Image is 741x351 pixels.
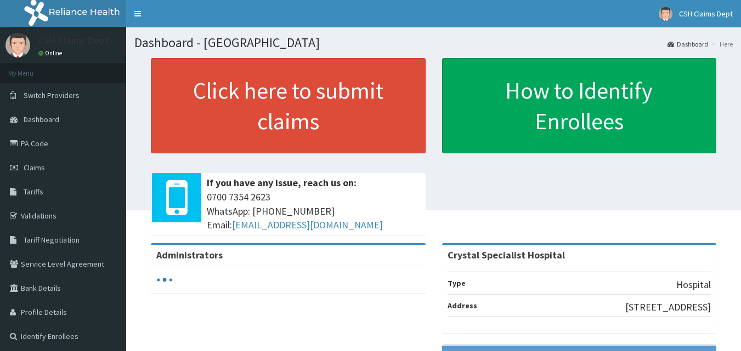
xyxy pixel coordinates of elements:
[134,36,733,50] h1: Dashboard - [GEOGRAPHIC_DATA]
[709,39,733,49] li: Here
[448,301,477,310] b: Address
[156,272,173,288] svg: audio-loading
[676,278,711,292] p: Hospital
[668,39,708,49] a: Dashboard
[38,49,65,57] a: Online
[442,58,717,153] a: How to Identify Enrollees
[232,218,383,231] a: [EMAIL_ADDRESS][DOMAIN_NAME]
[207,176,357,189] b: If you have any issue, reach us on:
[659,7,672,21] img: User Image
[38,36,109,45] p: CSH Claims Dept
[448,249,565,261] strong: Crystal Specialist Hospital
[24,163,45,172] span: Claims
[24,90,80,100] span: Switch Providers
[24,187,43,197] span: Tariffs
[625,300,711,314] p: [STREET_ADDRESS]
[207,190,420,232] span: 0700 7354 2623 WhatsApp: [PHONE_NUMBER] Email:
[448,278,466,288] b: Type
[5,33,30,57] img: User Image
[24,235,80,245] span: Tariff Negotiation
[24,114,59,124] span: Dashboard
[679,9,733,19] span: CSH Claims Dept
[156,249,223,261] b: Administrators
[151,58,426,153] a: Click here to submit claims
